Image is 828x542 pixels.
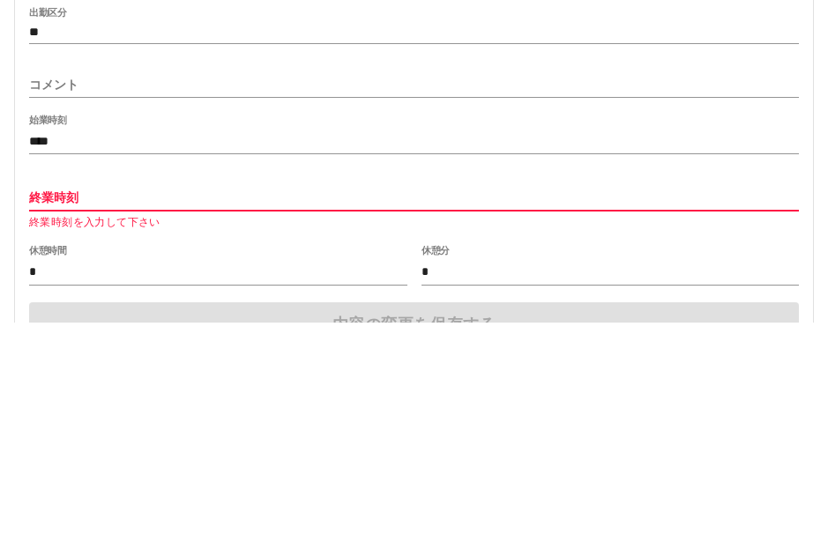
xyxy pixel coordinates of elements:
span: 2025年9月22日(月) [110,58,788,79]
label: 始業時刻 [29,334,66,347]
label: 契約コード [29,174,76,188]
span: 大平小学校なかよし会 [110,115,788,136]
label: 休憩分 [421,464,450,478]
span: むつ市 [110,86,788,108]
label: 出勤区分 [29,226,66,240]
p: 終業時刻を入力して下さい [29,434,799,452]
label: 休憩時間 [29,464,66,478]
span: 申請日: [40,58,110,79]
span: 現場名: [40,115,110,136]
span: 法人名: [40,86,110,108]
